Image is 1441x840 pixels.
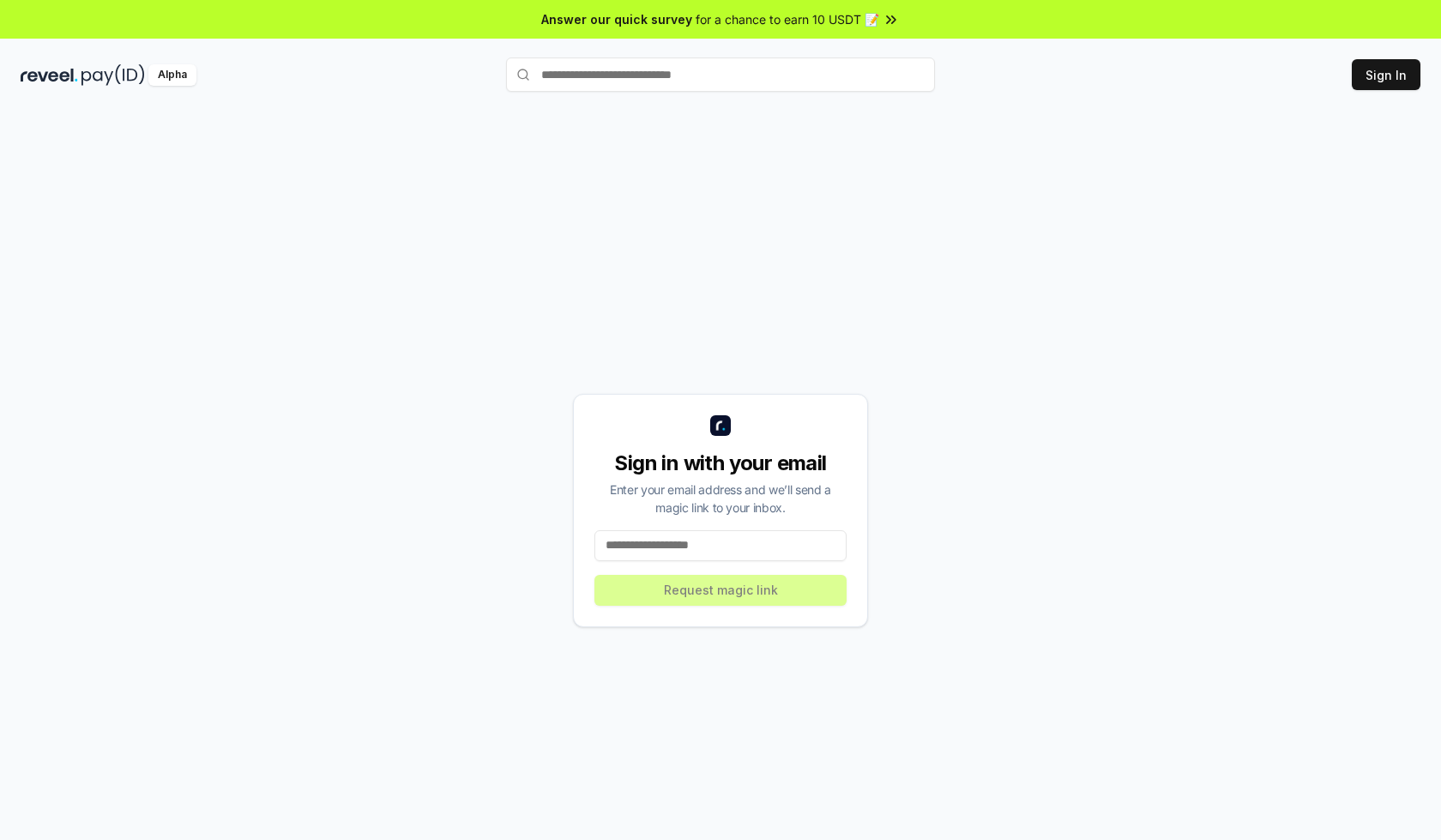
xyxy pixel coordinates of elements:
[148,64,196,86] div: Alpha
[21,64,78,86] img: reveel_dark
[594,450,847,477] div: Sign in with your email
[594,480,847,517] div: Enter your email address and we’ll send a magic link to your inbox.
[541,10,692,28] span: Answer our quick survey
[710,415,731,436] img: logo_small
[1352,59,1420,90] button: Sign In
[696,10,879,28] span: for a chance to earn 10 USDT 📝
[81,64,145,86] img: pay_id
